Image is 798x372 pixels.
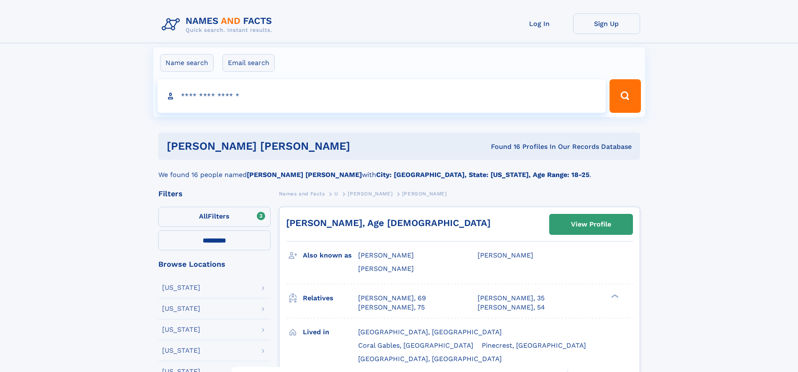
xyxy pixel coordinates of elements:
[158,13,279,36] img: Logo Names and Facts
[162,284,200,291] div: [US_STATE]
[506,13,573,34] a: Log In
[348,188,393,199] a: [PERSON_NAME]
[358,341,473,349] span: Coral Gables, [GEOGRAPHIC_DATA]
[358,328,502,336] span: [GEOGRAPHIC_DATA], [GEOGRAPHIC_DATA]
[478,251,533,259] span: [PERSON_NAME]
[199,212,208,220] span: All
[167,141,421,151] h1: [PERSON_NAME] [PERSON_NAME]
[162,305,200,312] div: [US_STATE]
[162,347,200,354] div: [US_STATE]
[158,190,271,198] div: Filters
[158,207,271,227] label: Filters
[222,54,275,72] label: Email search
[358,294,426,303] a: [PERSON_NAME], 69
[334,188,338,199] a: U
[421,142,632,151] div: Found 16 Profiles In Our Records Database
[550,214,633,234] a: View Profile
[478,294,545,303] a: [PERSON_NAME], 35
[158,79,606,113] input: search input
[402,191,447,197] span: [PERSON_NAME]
[478,303,545,312] a: [PERSON_NAME], 54
[286,218,491,228] a: [PERSON_NAME], Age [DEMOGRAPHIC_DATA]
[334,191,338,197] span: U
[573,13,640,34] a: Sign Up
[358,265,414,273] span: [PERSON_NAME]
[571,215,611,234] div: View Profile
[162,326,200,333] div: [US_STATE]
[158,160,640,180] div: We found 16 people named with .
[247,171,362,179] b: [PERSON_NAME] [PERSON_NAME]
[158,260,271,268] div: Browse Locations
[358,303,425,312] a: [PERSON_NAME], 75
[348,191,393,197] span: [PERSON_NAME]
[609,79,640,113] button: Search Button
[160,54,214,72] label: Name search
[609,293,619,299] div: ❯
[482,341,586,349] span: Pinecrest, [GEOGRAPHIC_DATA]
[303,325,358,339] h3: Lived in
[376,171,589,179] b: City: [GEOGRAPHIC_DATA], State: [US_STATE], Age Range: 18-25
[358,251,414,259] span: [PERSON_NAME]
[279,188,325,199] a: Names and Facts
[303,248,358,263] h3: Also known as
[303,291,358,305] h3: Relatives
[358,355,502,363] span: [GEOGRAPHIC_DATA], [GEOGRAPHIC_DATA]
